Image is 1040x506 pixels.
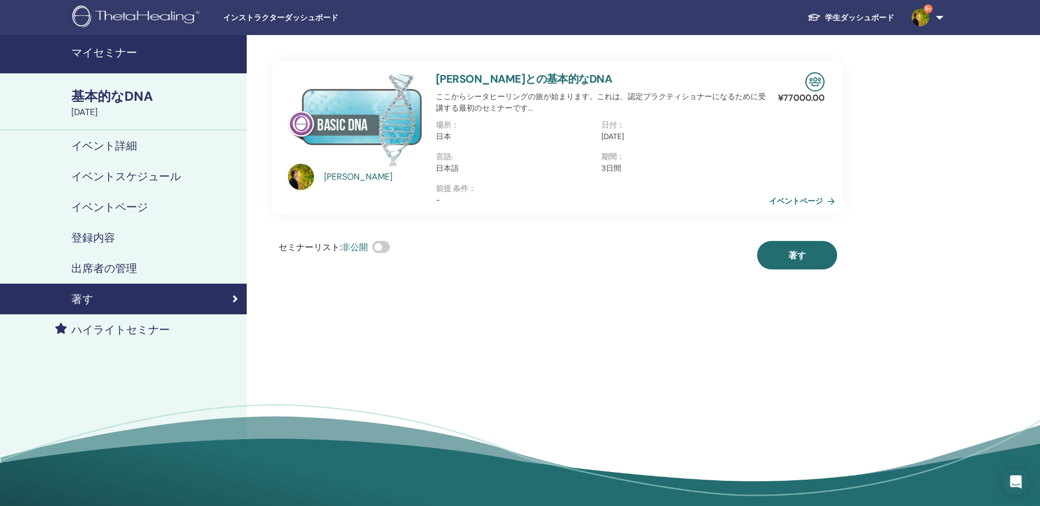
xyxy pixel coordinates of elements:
[71,106,240,119] div: [DATE]
[436,183,768,194] p: 前提 条件：
[601,163,760,174] p: 3日間
[71,200,148,214] h4: イベントページ
[65,87,247,119] a: 基本的なDNA[DATE]
[71,323,170,336] h4: ハイライトセミナー
[808,13,821,22] img: graduation-cap-white.svg
[783,92,825,104] font: 77000.00
[436,151,595,163] p: 言語:
[324,170,425,183] a: [PERSON_NAME]
[436,131,595,142] p: 日本
[436,91,768,114] p: ここからシータヒーリングの旅が始まります。これは、認定プラクティショナーになるために受講する最初のセミナーです...
[924,4,933,13] span: 9+
[601,151,760,163] p: 期間：
[279,242,342,253] span: セミナーリスト:
[288,164,314,190] img: default.jpg
[757,241,837,269] button: 著す
[71,231,115,244] h4: 登録内容
[342,242,368,253] span: 非公開
[805,72,825,91] img: In-Person Seminar
[436,119,595,131] p: 場所：
[799,8,903,28] a: 学生ダッシュボード
[601,119,760,131] p: 日付：
[71,87,240,106] div: 基本的なDNA
[769,193,839,209] a: イベントページ
[912,9,929,26] img: default.jpg
[1003,469,1029,495] div: インターコムメッセンジャーを開く
[436,163,595,174] p: 日本語
[71,46,240,59] h4: マイセミナー
[788,250,806,261] span: 著す
[825,13,894,22] font: 学生ダッシュボード
[436,72,612,86] a: [PERSON_NAME]との基本的なDNA
[71,139,137,152] h4: イベント詳細
[71,262,137,275] h4: 出席者の管理
[288,72,423,167] img: Basic DNA
[778,91,825,105] p: ¥
[72,5,203,30] img: logo.png
[71,170,181,183] h4: イベントスケジュール
[71,292,93,306] h4: 著す
[223,12,388,24] span: インストラクターダッシュボード
[601,131,760,142] p: [DATE]
[436,194,768,206] p: -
